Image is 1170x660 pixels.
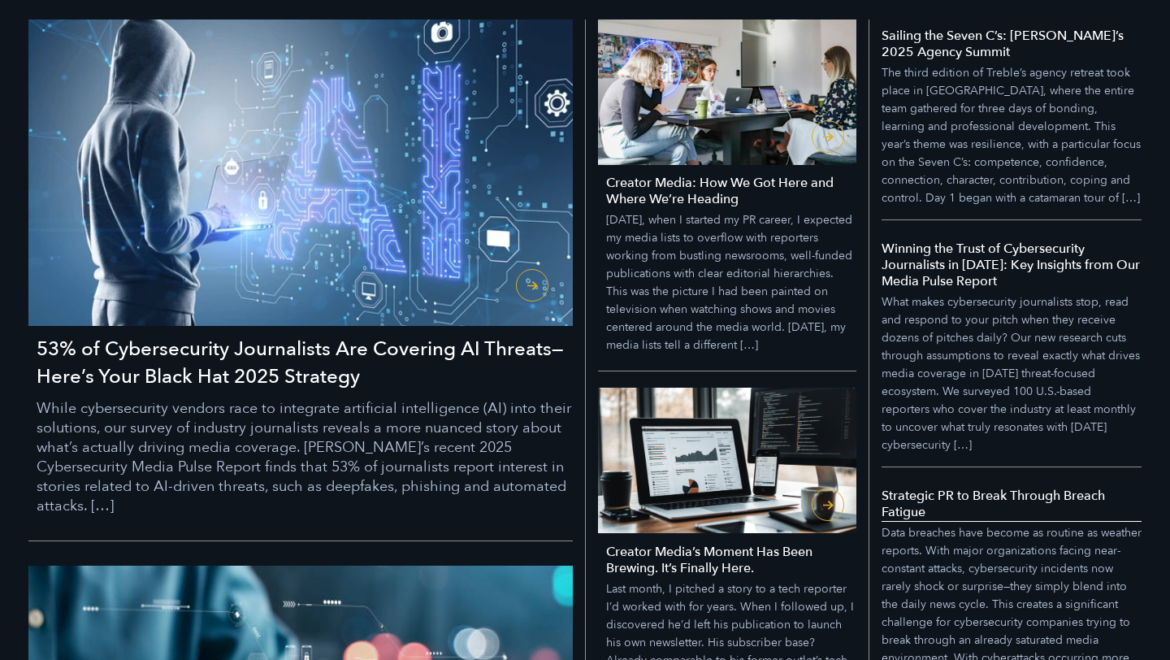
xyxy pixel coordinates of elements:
img: 53% of Cybersecurity Journalists Are Covering AI Threats—Here’s Your Black Hat 2025 Strategy [28,20,573,326]
h4: Creator Media: How We Got Here and Where We’re Heading [606,175,856,207]
h3: 53% of Cybersecurity Journalists Are Covering AI Threats—Here’s Your Black Hat 2025 Strategy [37,336,573,391]
p: While cybersecurity vendors race to integrate artificial intelligence (AI) into their solutions, ... [37,399,573,516]
p: [DATE], when I started my PR career, I expected my media lists to overflow with reporters working... [606,211,856,354]
h5: Winning the Trust of Cybersecurity Journalists in [DATE]: Key Insights from Our Media Pulse Report [882,241,1142,289]
a: Winning the Trust of Cybersecurity Journalists in 2025: Key Insights from Our Media Pulse Report [882,220,1142,467]
h5: Strategic PR to Break Through Breach Fatigue [882,488,1142,520]
p: What makes cybersecurity journalists stop, read and respond to your pitch when they receive dozen... [882,293,1142,454]
p: The third edition of Treble’s agency retreat took place in [GEOGRAPHIC_DATA], where the entire te... [882,64,1142,207]
a: Sailing the Seven C’s: Treble’s 2025 Agency Summit [882,28,1142,220]
a: Creator Media: How We Got Here and Where We’re Heading [598,20,856,371]
img: Creator Media’s Moment Has Been Brewing. It’s Finally Here. [598,388,856,533]
a: 53% of Cybersecurity Journalists Are Covering AI Threats—Here’s Your Black Hat 2025 Strategy [28,20,573,541]
h5: Sailing the Seven C’s: [PERSON_NAME]’s 2025 Agency Summit [882,28,1142,60]
img: Creator Media: How We Got Here and Where We’re Heading [598,20,856,165]
h4: Creator Media’s Moment Has Been Brewing. It’s Finally Here. [606,544,856,576]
